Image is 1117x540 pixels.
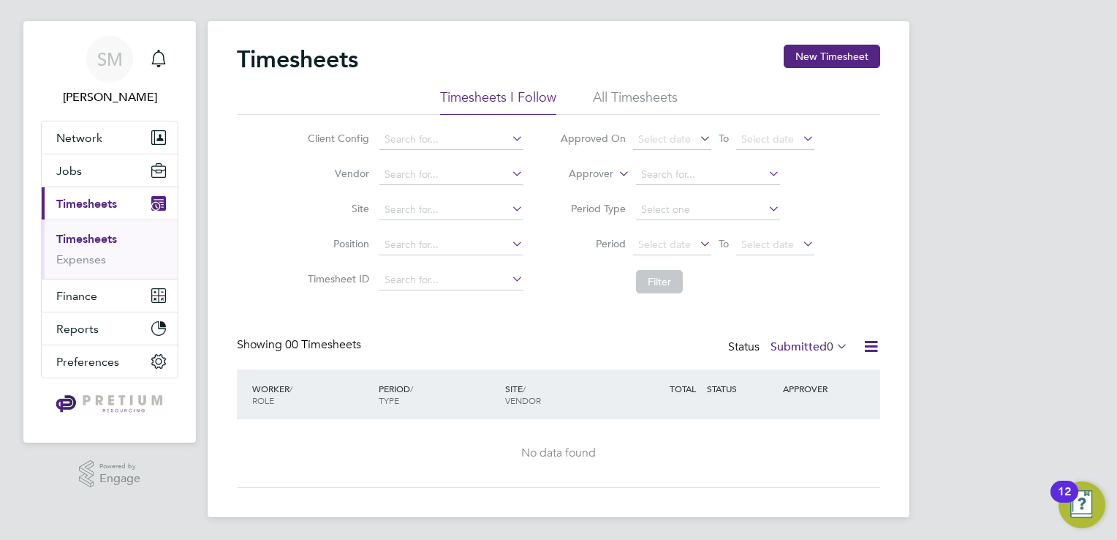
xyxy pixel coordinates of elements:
[303,202,369,215] label: Site
[523,383,526,394] span: /
[410,383,413,394] span: /
[41,36,178,106] a: SM[PERSON_NAME]
[379,270,523,290] input: Search for...
[303,167,369,180] label: Vendor
[638,238,691,251] span: Select date
[1059,481,1105,528] button: Open Resource Center, 12 new notifications
[779,375,855,402] div: APPROVER
[770,340,848,354] label: Submitted
[728,337,851,358] div: Status
[23,21,196,443] nav: Main navigation
[52,393,167,416] img: pretium-logo-retina.png
[289,383,292,394] span: /
[56,197,117,211] span: Timesheets
[784,45,880,68] button: New Timesheet
[703,375,779,402] div: STATUS
[56,232,117,246] a: Timesheets
[560,237,626,250] label: Period
[375,375,501,413] div: PERIOD
[99,460,140,473] span: Powered by
[97,50,123,69] span: SM
[79,460,141,488] a: Powered byEngage
[42,154,178,187] button: Jobs
[42,280,178,312] button: Finance
[42,345,178,378] button: Preferences
[42,312,178,345] button: Reports
[636,270,683,293] button: Filter
[285,337,361,352] span: 00 Timesheets
[379,200,523,220] input: Search for...
[714,129,733,148] span: To
[249,375,375,413] div: WORKER
[548,167,613,181] label: Approver
[379,130,523,150] input: Search for...
[56,322,99,336] span: Reports
[303,272,369,285] label: Timesheet ID
[56,289,97,303] span: Finance
[251,446,866,461] div: No data found
[638,132,691,146] span: Select date
[237,45,358,74] h2: Timesheets
[42,187,178,220] button: Timesheets
[42,121,178,154] button: Network
[379,394,399,406] span: TYPE
[636,165,780,185] input: Search for...
[252,394,274,406] span: ROLE
[237,337,364,353] div: Showing
[56,131,102,145] span: Network
[303,237,369,250] label: Position
[501,375,628,413] div: SITE
[41,89,178,106] span: Sinead Mills
[741,238,794,251] span: Select date
[303,132,369,145] label: Client Config
[670,383,696,394] span: TOTAL
[379,235,523,255] input: Search for...
[560,202,626,215] label: Period Type
[41,393,178,416] a: Go to home page
[56,252,106,266] a: Expenses
[560,132,626,145] label: Approved On
[56,164,82,178] span: Jobs
[741,132,794,146] span: Select date
[1058,492,1071,511] div: 12
[827,340,833,354] span: 0
[379,165,523,185] input: Search for...
[505,394,541,406] span: VENDOR
[593,89,678,115] li: All Timesheets
[440,89,556,115] li: Timesheets I Follow
[636,200,780,220] input: Select one
[42,220,178,279] div: Timesheets
[99,473,140,485] span: Engage
[56,355,119,369] span: Preferences
[714,234,733,253] span: To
